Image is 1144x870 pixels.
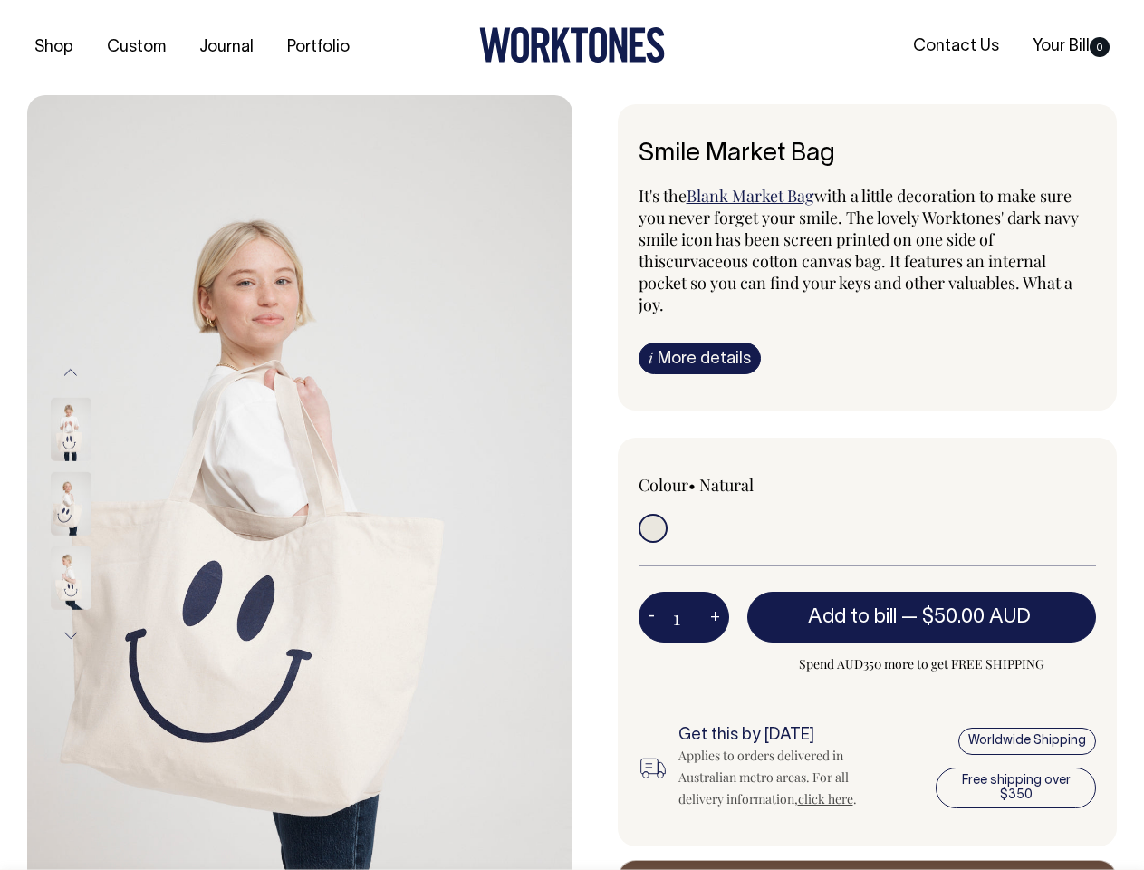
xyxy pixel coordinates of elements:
button: + [701,599,729,635]
span: Spend AUD350 more to get FREE SHIPPING [747,653,1097,675]
label: Natural [699,474,754,496]
button: Previous [57,352,84,392]
span: — [901,608,1035,626]
button: Add to bill —$50.00 AUD [747,592,1097,643]
button: - [639,599,664,635]
a: click here [798,790,853,807]
h6: Get this by [DATE] [678,727,888,745]
span: • [688,474,696,496]
a: Journal [192,33,261,63]
a: Your Bill0 [1025,32,1117,62]
div: Colour [639,474,822,496]
span: 0 [1090,37,1110,57]
a: Custom [100,33,173,63]
img: Smile Market Bag [51,472,91,536]
div: Applies to orders delivered in Australian metro areas. For all delivery information, . [678,745,888,810]
span: curvaceous cotton canvas bag. It features an internal pocket so you can find your keys and other ... [639,250,1072,315]
span: i [649,348,653,367]
p: It's the with a little decoration to make sure you never forget your smile. The lovely Worktones'... [639,185,1097,315]
a: Contact Us [906,32,1006,62]
img: Smile Market Bag [51,546,91,610]
a: iMore details [639,343,761,374]
span: $50.00 AUD [922,608,1031,626]
a: Blank Market Bag [687,185,814,207]
button: Next [57,615,84,656]
a: Portfolio [280,33,357,63]
img: Smile Market Bag [51,398,91,461]
a: Shop [27,33,81,63]
h6: Smile Market Bag [639,140,1097,169]
span: Add to bill [808,608,897,626]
